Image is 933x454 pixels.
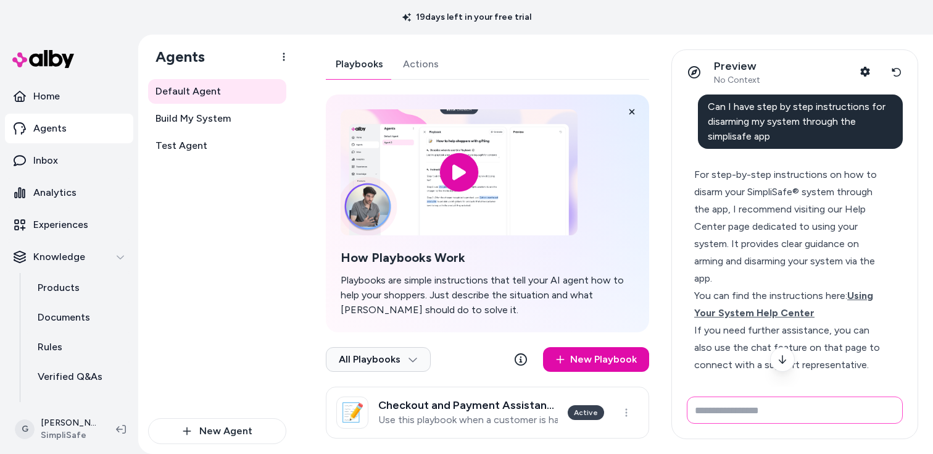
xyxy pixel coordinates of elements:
[326,49,393,79] a: Playbooks
[341,273,634,317] p: Playbooks are simple instructions that tell your AI agent how to help your shoppers. Just describ...
[341,250,634,266] h2: How Playbooks Work
[25,362,133,392] a: Verified Q&As
[25,392,133,421] a: Reviews
[25,273,133,303] a: Products
[33,250,85,264] p: Knowledge
[694,322,885,374] div: If you need further assistance, you can also use the chat feature on that page to connect with a ...
[326,387,649,439] a: 📝Checkout and Payment AssistanceUse this playbook when a customer is having trouble completing th...
[5,210,133,240] a: Experiences
[155,138,207,153] span: Test Agent
[5,146,133,175] a: Inbox
[148,133,286,158] a: Test Agent
[38,340,62,355] p: Rules
[38,280,80,295] p: Products
[378,399,558,411] h3: Checkout and Payment Assistance
[694,166,885,287] div: For step-by-step instructions on how to disarm your SimpliSafe® system through the app, I recomme...
[336,397,368,429] div: 📝
[148,106,286,131] a: Build My System
[339,353,418,366] span: All Playbooks
[33,89,60,104] p: Home
[393,49,449,79] a: Actions
[148,418,286,444] button: New Agent
[155,111,231,126] span: Build My System
[41,429,96,442] span: SimpliSafe
[41,417,96,429] p: [PERSON_NAME]
[568,405,604,420] div: Active
[33,217,88,232] p: Experiences
[155,84,221,99] span: Default Agent
[5,178,133,208] a: Analytics
[148,79,286,104] a: Default Agent
[395,11,539,23] p: 19 days left in your free trial
[378,414,558,426] p: Use this playbook when a customer is having trouble completing the checkout process to purchase t...
[25,332,133,362] a: Rules
[15,419,35,439] span: G
[543,347,649,372] a: New Playbook
[326,347,431,372] button: All Playbooks
[714,75,760,86] span: No Context
[38,369,102,384] p: Verified Q&As
[694,287,885,322] div: You can find the instructions here:
[25,303,133,332] a: Documents
[33,153,58,168] p: Inbox
[12,50,74,68] img: alby Logo
[146,48,205,66] h1: Agents
[714,59,760,74] p: Preview
[5,114,133,143] a: Agents
[33,185,77,200] p: Analytics
[708,101,885,142] span: Can I have step by step instructions for disarming my system through the simplisafe app
[33,121,67,136] p: Agents
[7,410,106,449] button: G[PERSON_NAME]SimpliSafe
[38,399,75,414] p: Reviews
[5,242,133,272] button: Knowledge
[687,397,903,424] input: Write your prompt here
[38,310,90,325] p: Documents
[5,82,133,111] a: Home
